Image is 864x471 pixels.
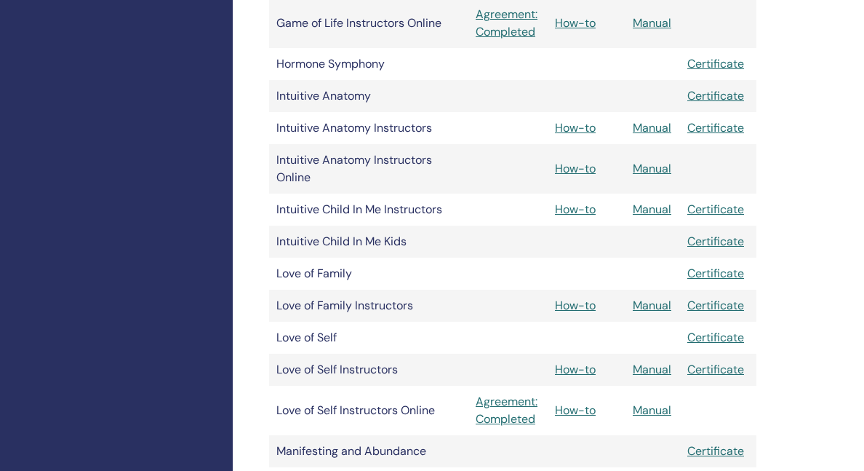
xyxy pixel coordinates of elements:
[687,362,744,377] a: Certificate
[687,443,744,459] a: Certificate
[687,56,744,71] a: Certificate
[555,120,596,135] a: How-to
[269,322,468,354] td: Love of Self
[476,393,540,428] a: Agreement: Completed
[269,435,468,467] td: Manifesting and Abundance
[687,88,744,103] a: Certificate
[269,48,468,80] td: Hormone Symphony
[687,120,744,135] a: Certificate
[633,120,671,135] a: Manual
[269,386,468,435] td: Love of Self Instructors Online
[687,234,744,249] a: Certificate
[555,202,596,217] a: How-to
[633,15,671,31] a: Manual
[633,362,671,377] a: Manual
[269,226,468,258] td: Intuitive Child In Me Kids
[476,6,540,41] a: Agreement: Completed
[633,403,671,418] a: Manual
[633,298,671,313] a: Manual
[555,298,596,313] a: How-to
[269,80,468,112] td: Intuitive Anatomy
[555,362,596,377] a: How-to
[555,403,596,418] a: How-to
[269,194,468,226] td: Intuitive Child In Me Instructors
[687,298,744,313] a: Certificate
[269,144,468,194] td: Intuitive Anatomy Instructors Online
[269,354,468,386] td: Love of Self Instructors
[555,15,596,31] a: How-to
[687,202,744,217] a: Certificate
[687,330,744,345] a: Certificate
[633,202,671,217] a: Manual
[687,266,744,281] a: Certificate
[269,112,468,144] td: Intuitive Anatomy Instructors
[633,161,671,176] a: Manual
[555,161,596,176] a: How-to
[269,258,468,290] td: Love of Family
[269,290,468,322] td: Love of Family Instructors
